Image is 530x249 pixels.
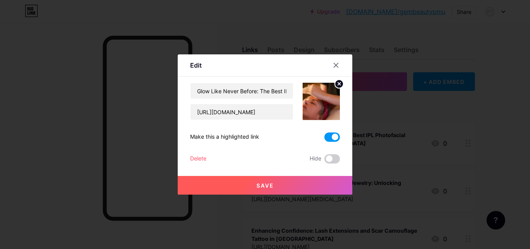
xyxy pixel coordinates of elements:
span: Save [256,182,274,189]
button: Save [178,176,352,195]
input: Title [191,83,293,99]
input: URL [191,104,293,120]
span: Hide [310,154,321,164]
img: link_thumbnail [303,83,340,120]
div: Delete [190,154,206,164]
div: Edit [190,61,202,70]
div: Make this a highlighted link [190,132,259,142]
